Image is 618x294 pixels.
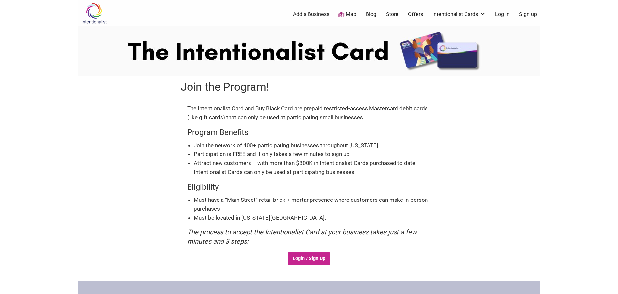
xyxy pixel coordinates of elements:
li: Join the network of 400+ participating businesses throughout [US_STATE] [194,141,431,150]
li: Must have a “Main Street” retail brick + mortar presence where customers can make in-person purch... [194,196,431,213]
img: Intentionalist [78,3,110,24]
h1: Join the Program! [181,79,438,95]
a: Offers [408,11,423,18]
li: Attract new customers – with more than $300K in Intentionalist Cards purchased to date Intentiona... [194,159,431,176]
a: Log In [495,11,510,18]
h4: Program Benefits [187,127,431,138]
li: Participation is FREE and it only takes a few minutes to sign up [194,150,431,159]
img: Intentionalist Card [78,26,540,76]
a: Blog [366,11,376,18]
li: Must be located in [US_STATE][GEOGRAPHIC_DATA]. [194,213,431,222]
a: Map [338,11,356,18]
em: The process to accept the Intentionalist Card at your business takes just a few minutes and 3 steps: [187,228,417,245]
p: The Intentionalist Card and Buy Black Card are prepaid restricted-access Mastercard debit cards (... [187,104,431,122]
a: Sign up [519,11,537,18]
a: Add a Business [293,11,329,18]
a: Store [386,11,398,18]
a: Intentionalist Cards [432,11,486,18]
a: Login / Sign Up [288,252,331,265]
h4: Eligibility [187,182,431,193]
